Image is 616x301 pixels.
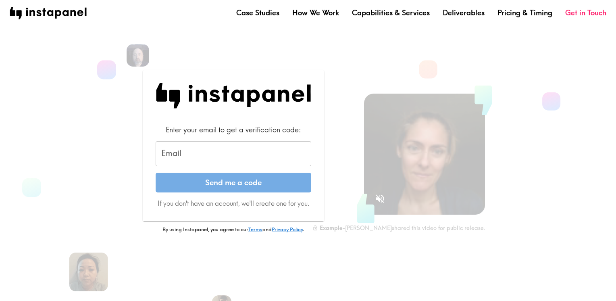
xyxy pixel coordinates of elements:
div: - [PERSON_NAME] shared this video for public release. [312,224,485,232]
img: instapanel [10,7,87,19]
a: How We Work [292,8,339,18]
button: Send me a code [156,173,311,193]
a: Case Studies [236,8,279,18]
b: Example [320,224,342,232]
a: Deliverables [443,8,485,18]
p: By using Instapanel, you agree to our and . [143,226,324,233]
p: If you don't have an account, we'll create one for you. [156,199,311,208]
img: Instapanel [156,83,311,109]
button: Sound is off [371,190,389,207]
a: Terms [248,226,262,232]
img: Aaron [127,44,149,67]
a: Capabilities & Services [352,8,430,18]
a: Privacy Policy [272,226,303,232]
div: Enter your email to get a verification code: [156,125,311,135]
a: Pricing & Timing [497,8,552,18]
a: Get in Touch [565,8,606,18]
img: Lisa [69,253,108,291]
